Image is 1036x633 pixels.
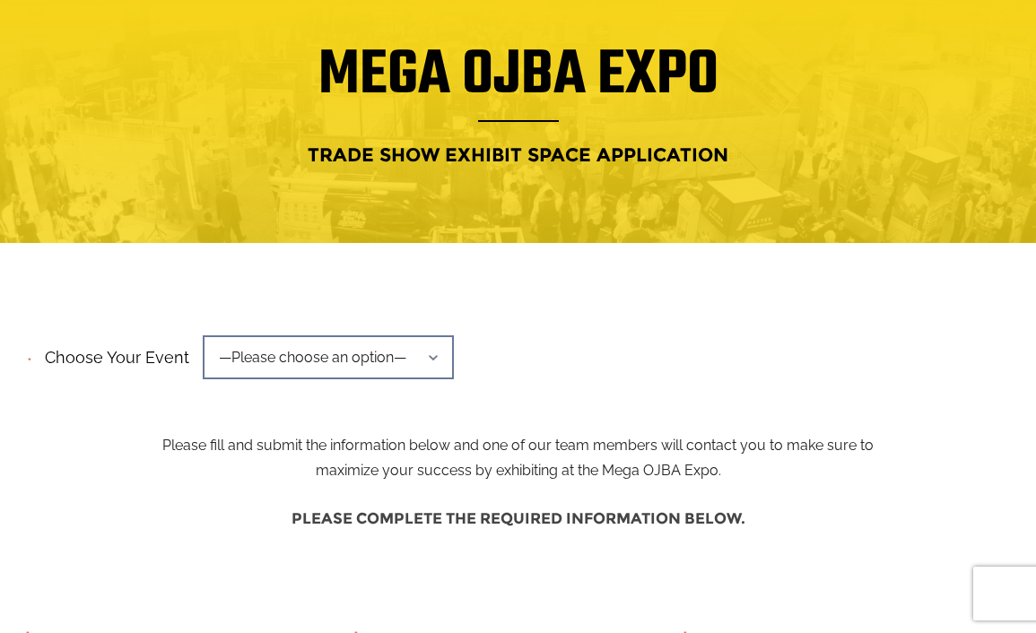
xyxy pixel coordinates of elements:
label: Choose your event [34,333,189,372]
span: —Please choose an option— [203,335,454,379]
h1: Mega OJBA Expo [13,50,1023,122]
p: Please fill and submit the information below and one of our team members will contact you to make... [148,343,888,483]
h4: Please complete the required information below. [25,501,1012,536]
h4: Trade Show Exhibit Space Application [13,138,1023,171]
